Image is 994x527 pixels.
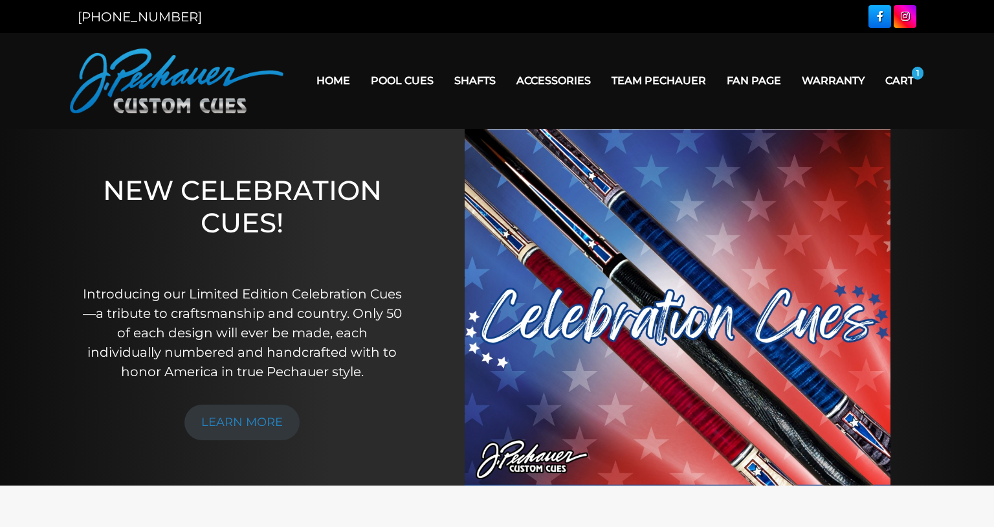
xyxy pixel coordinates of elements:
[506,64,601,97] a: Accessories
[306,64,360,97] a: Home
[875,64,924,97] a: Cart
[716,64,791,97] a: Fan Page
[78,9,202,25] a: [PHONE_NUMBER]
[601,64,716,97] a: Team Pechauer
[70,49,283,113] img: Pechauer Custom Cues
[81,284,403,381] p: Introducing our Limited Edition Celebration Cues—a tribute to craftsmanship and country. Only 50 ...
[791,64,875,97] a: Warranty
[184,405,300,440] a: LEARN MORE
[81,174,403,267] h1: NEW CELEBRATION CUES!
[360,64,444,97] a: Pool Cues
[444,64,506,97] a: Shafts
